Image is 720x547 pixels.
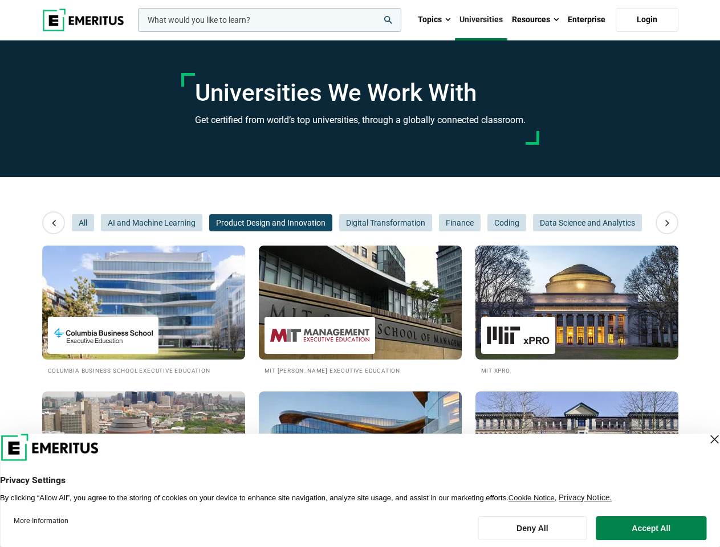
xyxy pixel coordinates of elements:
[42,391,245,521] a: Universities We Work With Wharton Executive Education [PERSON_NAME] Executive Education
[616,8,678,32] a: Login
[209,214,332,231] button: Product Design and Innovation
[72,214,94,231] button: All
[475,246,678,375] a: Universities We Work With MIT xPRO MIT xPRO
[42,246,245,360] img: Universities We Work With
[138,8,401,32] input: woocommerce-product-search-field-0
[259,246,462,360] img: Universities We Work With
[339,214,432,231] button: Digital Transformation
[487,323,550,348] img: MIT xPRO
[270,323,369,348] img: MIT Sloan Executive Education
[195,113,526,128] h3: Get certified from world’s top universities, through a globally connected classroom.
[475,391,678,505] img: Universities We Work With
[259,246,462,375] a: Universities We Work With MIT Sloan Executive Education MIT [PERSON_NAME] Executive Education
[439,214,481,231] button: Finance
[259,391,462,505] img: Universities We Work With
[481,365,673,375] h2: MIT xPRO
[475,246,678,360] img: Universities We Work With
[195,79,526,107] h1: Universities We Work With
[101,214,202,231] button: AI and Machine Learning
[533,214,642,231] button: Data Science and Analytics
[265,365,456,375] h2: MIT [PERSON_NAME] Executive Education
[54,323,153,348] img: Columbia Business School Executive Education
[475,391,678,521] a: Universities We Work With Cambridge Judge Business School Executive Education Cambridge Judge Bus...
[259,391,462,521] a: Universities We Work With Kellogg Executive Education [PERSON_NAME] Executive Education
[48,365,239,375] h2: Columbia Business School Executive Education
[42,246,245,375] a: Universities We Work With Columbia Business School Executive Education Columbia Business School E...
[487,214,526,231] button: Coding
[42,391,245,505] img: Universities We Work With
